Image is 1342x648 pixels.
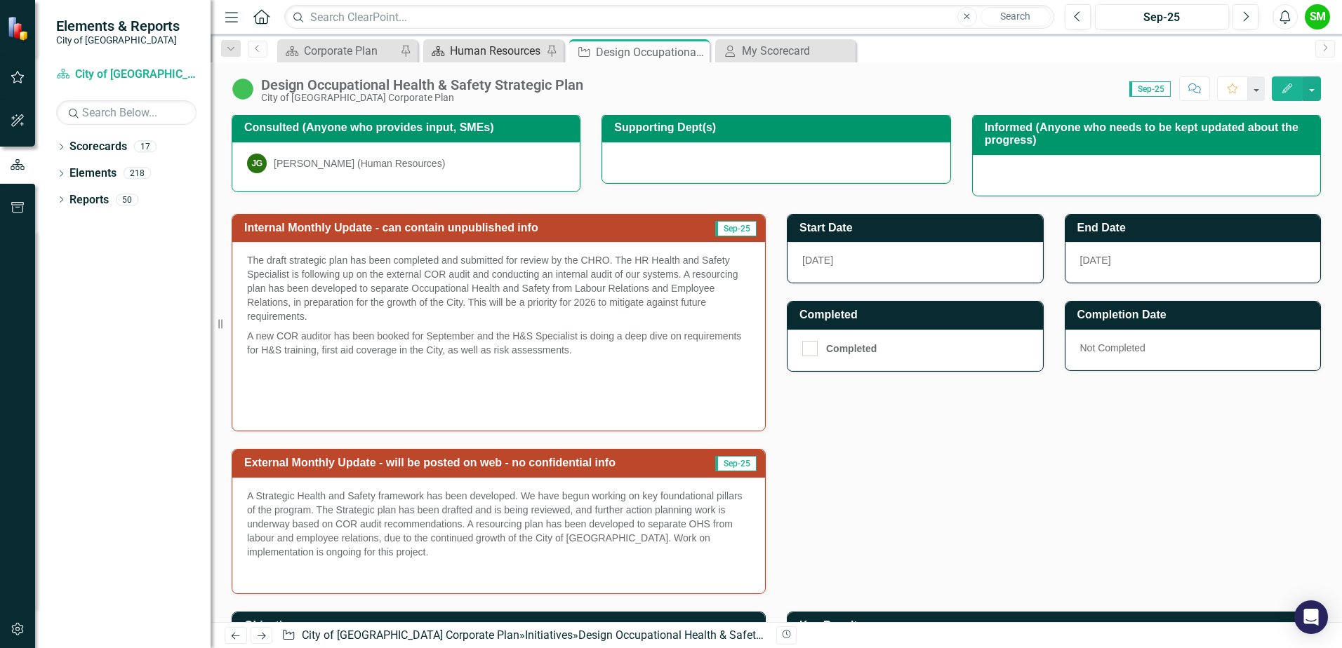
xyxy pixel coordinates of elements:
div: 50 [116,194,138,205]
img: ClearPoint Strategy [7,16,32,41]
h3: Consulted (Anyone who provides input, SMEs) [244,121,573,134]
button: Sep-25 [1095,4,1229,29]
h3: Completed [799,309,1036,321]
p: A new COR auditor has been booked for September and the H&S Specialist is doing a deep dive on re... [247,326,750,360]
button: Search [981,7,1051,27]
input: Search ClearPoint... [284,5,1054,29]
a: City of [GEOGRAPHIC_DATA] Corporate Plan [302,628,519,642]
h3: External Monthly Update - will be posted on web - no confidential info [244,457,705,469]
a: My Scorecard [719,42,852,60]
div: City of [GEOGRAPHIC_DATA] Corporate Plan [261,93,583,103]
a: Scorecards [69,139,127,155]
a: City of [GEOGRAPHIC_DATA] Corporate Plan [56,67,197,83]
div: Open Intercom Messenger [1294,600,1328,634]
a: Elements [69,166,117,182]
h3: Supporting Dept(s) [614,121,943,134]
h3: Objectives [244,619,758,632]
h3: Informed (Anyone who needs to be kept updated about the progress) [985,121,1313,146]
span: Search [1000,11,1030,22]
div: My Scorecard [742,42,852,60]
a: Corporate Plan [281,42,397,60]
input: Search Below... [56,100,197,125]
div: Design Occupational Health & Safety Strategic Plan [596,43,706,61]
div: Design Occupational Health & Safety Strategic Plan [578,628,834,642]
h3: Key Results [799,619,1313,632]
p: A Strategic Health and Safety framework has been developed. We have begun working on key foundati... [247,489,750,562]
span: Elements & Reports [56,18,180,34]
div: Corporate Plan [304,42,397,60]
div: Not Completed [1065,330,1321,370]
a: Reports [69,192,109,208]
span: Sep-25 [1129,81,1171,97]
div: Design Occupational Health & Safety Strategic Plan [261,77,583,93]
button: SM [1305,4,1330,29]
span: Sep-25 [715,456,757,471]
h3: Completion Date [1077,309,1314,321]
h3: End Date [1077,222,1314,234]
h3: Internal Monthly Update - can contain unpublished info [244,222,693,234]
div: Sep-25 [1100,9,1224,26]
a: Initiatives [525,628,573,642]
a: Human Resources [427,42,543,60]
img: In Progress [232,78,254,100]
span: Sep-25 [715,221,757,236]
h3: Start Date [799,222,1036,234]
p: The draft strategic plan has been completed and submitted for review by the CHRO. The HR Health a... [247,253,750,326]
div: 218 [124,168,151,180]
div: 17 [134,141,157,153]
span: [DATE] [1080,255,1111,266]
div: [PERSON_NAME] (Human Resources) [274,156,445,170]
div: Human Resources [450,42,543,60]
small: City of [GEOGRAPHIC_DATA] [56,34,180,46]
div: » » [281,628,766,644]
span: [DATE] [802,255,833,266]
div: JG [247,154,267,173]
